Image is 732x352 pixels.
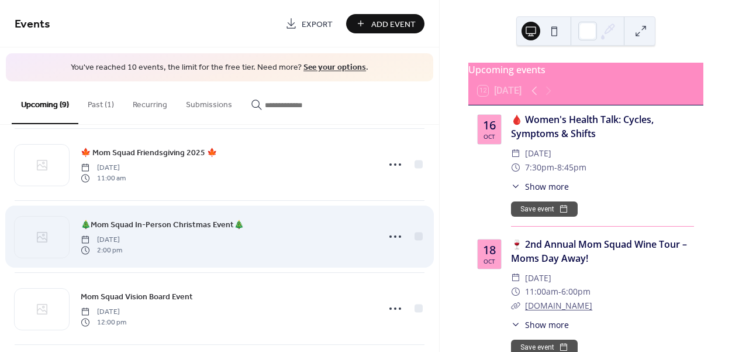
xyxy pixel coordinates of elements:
[561,285,591,299] span: 6:00pm
[123,81,177,123] button: Recurring
[511,319,569,331] button: ​Show more
[81,317,126,328] span: 12:00 pm
[277,14,341,33] a: Export
[303,60,366,76] a: See your options
[81,218,244,231] a: 🎄Mom Squad In-Person Christmas Event🎄
[525,146,551,160] span: [DATE]
[15,13,50,36] span: Events
[484,134,495,139] div: Oct
[78,81,123,123] button: Past (1)
[511,180,520,193] div: ​
[554,160,557,175] span: -
[81,290,193,303] a: Mom Squad Vision Board Event
[511,180,569,193] button: ​Show more
[557,160,586,175] span: 8:45pm
[177,81,241,123] button: Submissions
[511,285,520,299] div: ​
[525,180,569,193] span: Show more
[511,160,520,175] div: ​
[511,299,520,313] div: ​
[525,271,551,285] span: [DATE]
[302,18,333,30] span: Export
[81,306,126,317] span: [DATE]
[525,285,558,299] span: 11:00am
[81,291,193,303] span: Mom Squad Vision Board Event
[525,160,554,175] span: 7:30pm
[81,146,217,159] a: 🍁 Mom Squad Friendsgiving 2025 🍁
[511,238,687,265] a: 🍷 2nd Annual Mom Squad Wine Tour – Moms Day Away!
[18,62,422,74] span: You've reached 10 events, the limit for the free tier. Need more? .
[511,112,694,141] div: 🩸 Women's Health Talk: Cycles, Symptoms & Shifts
[558,285,561,299] span: -
[484,258,495,264] div: Oct
[81,234,122,245] span: [DATE]
[81,173,126,184] span: 11:00 am
[483,119,496,131] div: 16
[12,81,78,124] button: Upcoming (9)
[525,319,569,331] span: Show more
[511,271,520,285] div: ​
[525,300,592,311] a: [DOMAIN_NAME]
[468,63,703,77] div: Upcoming events
[511,201,578,217] button: Save event
[511,319,520,331] div: ​
[511,146,520,160] div: ​
[81,245,122,256] span: 2:00 pm
[81,162,126,173] span: [DATE]
[483,244,496,256] div: 18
